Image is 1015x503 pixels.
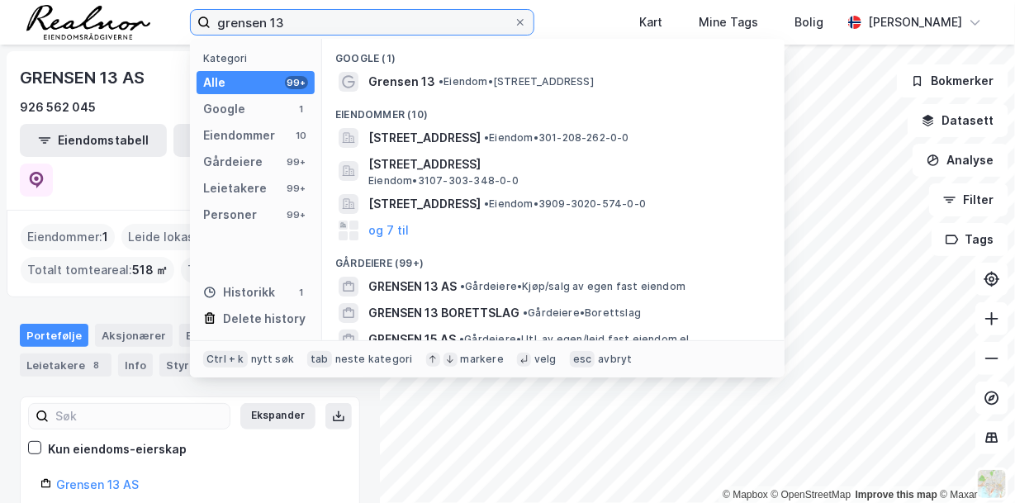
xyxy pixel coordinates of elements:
[484,131,629,145] span: Eiendom • 301-208-262-0-0
[203,152,263,172] div: Gårdeiere
[932,424,1015,503] div: Kontrollprogram for chat
[460,280,685,293] span: Gårdeiere • Kjøp/salg av egen fast eiendom
[20,324,88,347] div: Portefølje
[118,354,153,377] div: Info
[932,223,1008,256] button: Tags
[102,227,108,247] span: 1
[240,403,315,429] button: Ekspander
[439,75,594,88] span: Eiendom • [STREET_ADDRESS]
[368,72,435,92] span: Grensen 13
[21,224,115,250] div: Eiendommer :
[929,183,1008,216] button: Filter
[368,221,409,240] button: og 7 til
[295,102,308,116] div: 1
[459,333,692,346] span: Gårdeiere • Utl. av egen/leid fast eiendom el.
[908,104,1008,137] button: Datasett
[181,257,341,283] div: Totalt byggareal :
[307,351,332,368] div: tab
[794,12,823,32] div: Bolig
[856,489,937,501] a: Improve this map
[223,309,306,329] div: Delete history
[459,333,464,345] span: •
[368,174,519,187] span: Eiendom • 3107-303-348-0-0
[484,197,489,210] span: •
[335,353,413,366] div: neste kategori
[203,351,248,368] div: Ctrl + k
[484,131,489,144] span: •
[484,197,646,211] span: Eiendom • 3909-3020-574-0-0
[88,357,105,373] div: 8
[159,354,227,377] div: Styret
[203,282,275,302] div: Historikk
[913,144,1008,177] button: Analyse
[639,12,662,32] div: Kart
[723,489,768,501] a: Mapbox
[523,306,641,320] span: Gårdeiere • Borettslag
[20,64,147,91] div: GRENSEN 13 AS
[897,64,1008,97] button: Bokmerker
[285,76,308,89] div: 99+
[368,330,456,349] span: GRENSEN 15 AS
[285,155,308,168] div: 99+
[295,129,308,142] div: 10
[368,194,481,214] span: [STREET_ADDRESS]
[20,124,167,157] button: Eiendomstabell
[49,404,230,429] input: Søk
[20,354,111,377] div: Leietakere
[203,73,225,93] div: Alle
[203,178,267,198] div: Leietakere
[173,124,320,157] button: Leietakertabell
[56,477,139,491] a: Grensen 13 AS
[439,75,443,88] span: •
[368,154,765,174] span: [STREET_ADDRESS]
[285,182,308,195] div: 99+
[368,303,519,323] span: GRENSEN 13 BORETTSLAG
[570,351,595,368] div: esc
[132,260,168,280] span: 518 ㎡
[179,324,281,347] div: Eiendommer
[121,224,240,250] div: Leide lokasjoner :
[203,126,275,145] div: Eiendommer
[48,439,187,459] div: Kun eiendoms-eierskap
[461,353,504,366] div: markere
[523,306,528,319] span: •
[21,257,174,283] div: Totalt tomteareal :
[251,353,295,366] div: nytt søk
[460,280,465,292] span: •
[26,5,150,40] img: realnor-logo.934646d98de889bb5806.png
[95,324,173,347] div: Aksjonærer
[203,52,315,64] div: Kategori
[322,95,785,125] div: Eiendommer (10)
[699,12,758,32] div: Mine Tags
[322,244,785,273] div: Gårdeiere (99+)
[295,286,308,299] div: 1
[598,353,632,366] div: avbryt
[368,128,481,148] span: [STREET_ADDRESS]
[534,353,557,366] div: velg
[203,205,257,225] div: Personer
[868,12,962,32] div: [PERSON_NAME]
[285,208,308,221] div: 99+
[932,424,1015,503] iframe: Chat Widget
[771,489,851,501] a: OpenStreetMap
[20,97,96,117] div: 926 562 045
[211,10,514,35] input: Søk på adresse, matrikkel, gårdeiere, leietakere eller personer
[203,99,245,119] div: Google
[322,39,785,69] div: Google (1)
[368,277,457,297] span: GRENSEN 13 AS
